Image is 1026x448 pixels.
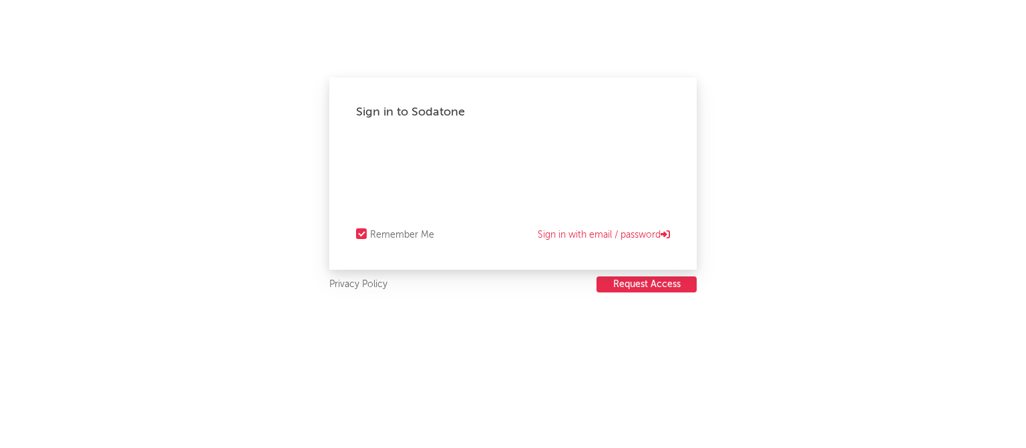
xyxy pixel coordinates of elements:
div: Sign in to Sodatone [356,104,670,120]
div: Remember Me [370,227,434,243]
a: Privacy Policy [329,276,387,293]
button: Request Access [596,276,697,292]
a: Sign in with email / password [538,227,670,243]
